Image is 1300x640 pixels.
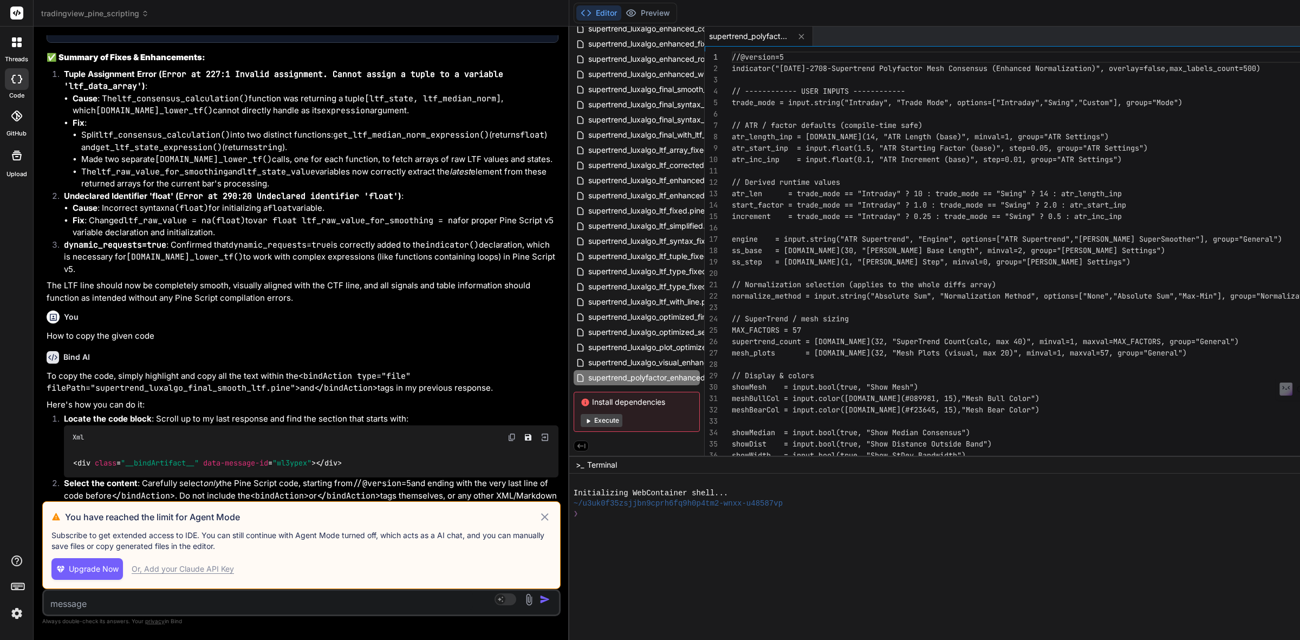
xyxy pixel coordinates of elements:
div: 31 [705,393,718,404]
span: div [324,458,337,468]
code: //@version=5 [353,478,411,489]
img: Open in Browser [540,432,550,442]
button: Execute [581,414,622,427]
span: class [95,458,116,468]
span: Install dependencies [581,397,693,408]
span: increment = trade_mode == "Intraday" ? 0.25 : t [732,211,948,221]
div: 25 [705,325,718,336]
button: Save file [521,430,536,445]
p: : Scroll up to my last response and find the section that starts with: [64,413,558,425]
span: nval=2, group="[PERSON_NAME] Settings") [996,245,1165,255]
span: atr_length_inp = [DOMAIN_NAME](14, "ATR Length (base)" [732,132,966,141]
span: // Derived runtime values [732,177,840,187]
span: supertrend_luxalgo_ltf_array_fixed.pine [587,144,727,157]
li: Made two separate calls, one for each function, to fetch arrays of raw LTF values and states. [81,153,558,166]
div: 15 [705,211,718,222]
span: supertrend_luxalgo_ltf_enhanced_proper.pine [587,189,750,202]
button: Editor [576,5,621,21]
span: atr_len = trade_mode == "Intraday" ? 10 : tra [732,189,948,198]
span: </ > [316,458,342,468]
h6: You [64,312,79,322]
span: // Display & colors [732,371,814,380]
span: , options=["Intraday","Swing","Custom"], group="Mo [948,98,1165,107]
span: // ------------ USER INPUTS ------------ [732,86,905,96]
li: : [73,117,558,190]
span: oup="General") [1178,337,1239,346]
span: supertrend_luxalgo_enhanced_with_options.pine [587,68,760,81]
div: 13 [705,188,718,199]
span: atr_inc_inp = input.float(0.1, "ATR Increment ( [732,154,948,164]
span: de_mode == "Swing" ? 14 : atr_length_inp [948,189,1122,198]
code: get_ltf_median_norm_expression() [333,130,489,140]
span: start_factor = trade_mode == "Intraday" ? 1.0 : tr [732,200,948,210]
label: Upload [6,170,27,179]
span: supertrend_luxalgo_ltf_tuple_fixed.pine [587,250,727,263]
span: showMesh = input.bool(true, "Show Mesh") [732,382,918,392]
span: "wl3ypex" [272,458,311,468]
div: 3 [705,74,718,86]
li: The and variables now correctly extract the element from these returned arrays for the current ba... [81,166,558,190]
div: 17 [705,234,718,245]
code: float [268,203,292,214]
span: "Mesh Bear Color") [961,405,1039,415]
img: copy [508,433,516,442]
code: ltf_raw_value_for_smoothing [96,166,228,177]
strong: Tuple Assignment Error ( ) [64,69,508,92]
code: <bindAction type="file" filePath="supertrend_luxalgo_final_smooth_ltf.pine"> [47,371,415,394]
span: th") [948,450,966,460]
span: privacy [145,618,165,624]
span: supertrend_luxalgo_final_with_ltf_consensus.pine [587,128,761,141]
strong: Cause [73,93,97,104]
strong: ✅ Summary of Fixes & Enhancements: [47,52,205,62]
span: supertrend_luxalgo_enhanced_corrected.pine [587,22,751,35]
span: "], group="General") [1195,234,1282,244]
div: 1 [705,51,718,63]
span: showDist = input.bool(true, "Show Distance Outs [732,439,948,449]
label: GitHub [6,129,27,138]
span: ", options=["ATR Supertrend","[PERSON_NAME] SuperSmoother [948,234,1195,244]
h3: You have reached the limit for Agent Mode [65,510,538,523]
span: // Normalization selection (applies to the whole d [732,280,948,289]
h6: Bind AI [63,352,90,363]
span: base)", step=0.01, group="ATR Settings") [948,154,1122,164]
span: "Mesh Bull Color") [961,393,1039,403]
span: ctor (base)", step=0.05, group="ATR Settings") [948,143,1148,153]
code: dynamic_requests=true [64,240,166,250]
span: // ATR / factor defaults (compile-time safe) [732,120,922,130]
span: ss_base = [DOMAIN_NAME](30, "[PERSON_NAME] Base Length", mi [732,245,996,255]
span: atr_start_inp = input.float(1.5, "ATR Starting Fa [732,143,948,153]
div: 29 [705,370,718,382]
span: supertrend_luxalgo_enhanced_fixed.pine [587,37,734,50]
p: Subscribe to get extended access to IDE. You can still continue with Agent Mode turned off, which... [51,530,551,552]
span: tradingview_pine_scripting [41,8,149,19]
div: 24 [705,313,718,325]
span: meshBearCol = input.color([DOMAIN_NAME](#f23645, 15), [732,405,961,415]
div: 32 [705,404,718,416]
code: <bindAction> [250,490,309,501]
span: supertrend_count = [DOMAIN_NAME](32, "SuperTrend Count [732,337,966,346]
div: 18 [705,245,718,256]
div: 21 [705,279,718,290]
span: MAX_FACTORS = 57 [732,325,801,335]
p: : [64,68,558,93]
span: =0, group="[PERSON_NAME] Settings") [979,257,1130,267]
img: settings [8,604,26,623]
span: Xml [73,433,84,442]
span: showWidth = input.bool(true, "Show StDev Bandwid [732,450,948,460]
span: supertrend_luxalgo_ltf_simplified.pine [587,219,721,232]
span: supertrend_luxalgo_ltf_enhanced.pine [587,174,723,187]
button: Preview [621,5,674,21]
span: mesh_plots = [DOMAIN_NAME](32, "Mesh Plots (visu [732,348,966,358]
code: </bindAction> [314,383,378,393]
span: al, max 20)", minval=1, maxval=57, group="General" [966,348,1182,358]
span: "__bindArtifact__" [121,458,199,468]
span: div [77,458,90,468]
code: na(float) [165,203,209,214]
img: icon [539,594,550,605]
code: get_ltf_state_expression() [95,142,222,153]
span: ss_step = [DOMAIN_NAME](1, "[PERSON_NAME] Step", minval [732,257,979,267]
code: ltf_consensus_calculation() [99,130,230,140]
span: supertrend_polyfactor_enhanced.pine [709,31,790,42]
code: string [253,142,282,153]
div: 33 [705,416,718,427]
